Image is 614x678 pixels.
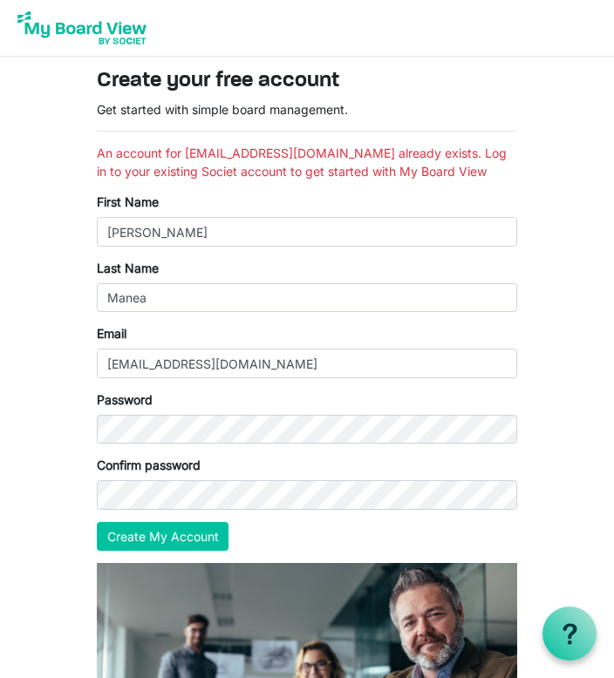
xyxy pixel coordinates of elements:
[97,259,159,277] label: Last Name
[97,324,126,342] label: Email
[97,456,201,474] label: Confirm password
[97,193,159,211] label: First Name
[97,390,153,409] label: Password
[97,69,517,94] h3: Create your free account
[97,144,517,180] li: An account for [EMAIL_ADDRESS][DOMAIN_NAME] already exists. Log in to your existing Societ accoun...
[97,102,348,117] span: Get started with simple board management.
[97,522,229,552] button: Create My Account
[12,6,152,50] img: My Board View Logo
